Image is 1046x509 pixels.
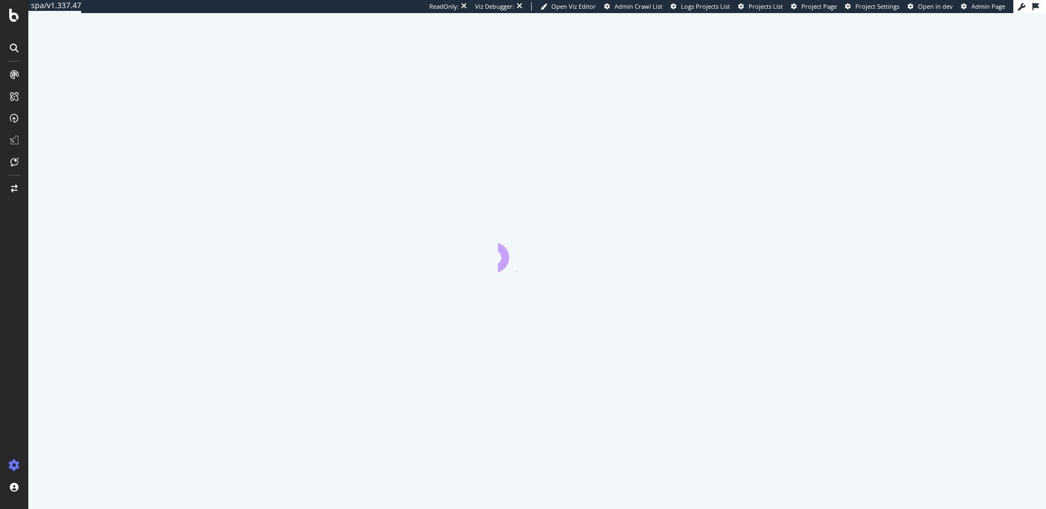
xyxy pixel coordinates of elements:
div: ReadOnly: [429,2,459,11]
a: Open in dev [908,2,953,11]
a: Project Settings [845,2,899,11]
span: Admin Page [971,2,1005,10]
a: Open Viz Editor [540,2,596,11]
span: Open in dev [918,2,953,10]
a: Projects List [738,2,783,11]
a: Logs Projects List [671,2,730,11]
div: Viz Debugger: [475,2,514,11]
span: Project Page [801,2,837,10]
div: animation [498,233,576,272]
a: Project Page [791,2,837,11]
a: Admin Crawl List [604,2,662,11]
span: Admin Crawl List [615,2,662,10]
span: Open Viz Editor [551,2,596,10]
span: Logs Projects List [681,2,730,10]
span: Project Settings [855,2,899,10]
a: Admin Page [961,2,1005,11]
span: Projects List [749,2,783,10]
